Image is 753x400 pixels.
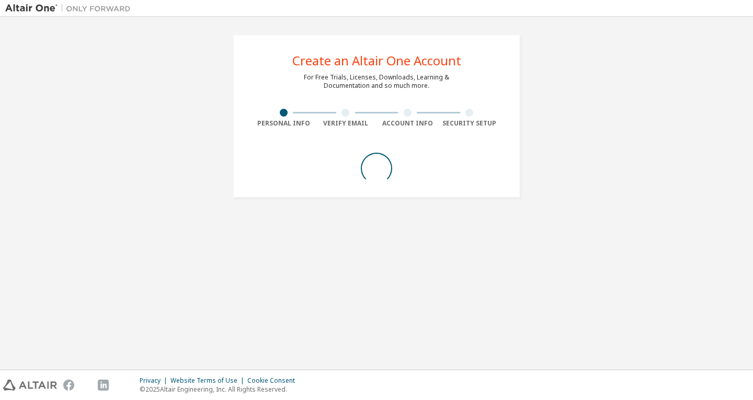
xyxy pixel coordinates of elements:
div: Privacy [140,376,170,385]
div: For Free Trials, Licenses, Downloads, Learning & Documentation and so much more. [304,73,449,90]
img: altair_logo.svg [3,380,57,391]
div: Account Info [376,119,439,128]
div: Security Setup [439,119,501,128]
div: Verify Email [315,119,377,128]
div: Personal Info [253,119,315,128]
img: linkedin.svg [98,380,109,391]
div: Website Terms of Use [170,376,247,385]
div: Cookie Consent [247,376,301,385]
p: © 2025 Altair Engineering, Inc. All Rights Reserved. [140,385,301,394]
div: Create an Altair One Account [292,54,461,67]
img: facebook.svg [63,380,74,391]
img: Altair One [5,3,136,14]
